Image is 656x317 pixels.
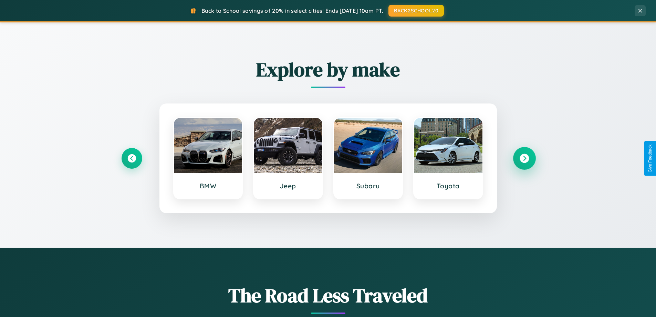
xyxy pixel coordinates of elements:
[181,182,236,190] h3: BMW
[201,7,383,14] span: Back to School savings of 20% in select cities! Ends [DATE] 10am PT.
[122,56,535,83] h2: Explore by make
[388,5,444,17] button: BACK2SCHOOL20
[341,182,396,190] h3: Subaru
[648,145,653,172] div: Give Feedback
[261,182,315,190] h3: Jeep
[421,182,476,190] h3: Toyota
[122,282,535,309] h1: The Road Less Traveled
